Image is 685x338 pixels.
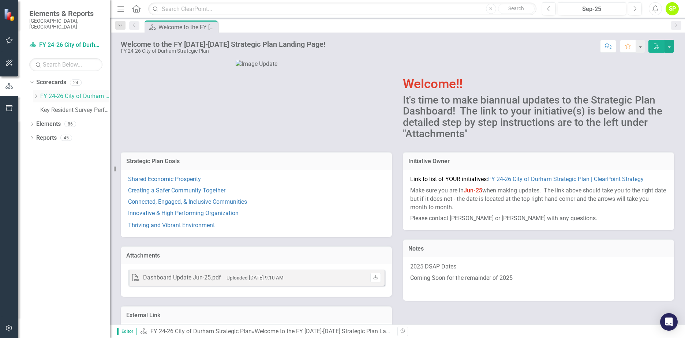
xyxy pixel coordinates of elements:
[236,60,277,68] img: Image Update
[126,312,386,319] h3: External Link
[255,328,417,335] div: Welcome to the FY [DATE]-[DATE] Strategic Plan Landing Page!
[29,58,102,71] input: Search Below...
[560,5,624,14] div: Sep-25
[666,2,679,15] button: SP
[148,3,536,15] input: Search ClearPoint...
[36,78,66,87] a: Scorecards
[128,210,239,217] a: Innovative & High Performing Organization
[410,263,456,270] u: 2025 DSAP Dates
[121,40,325,48] div: Welcome to the FY [DATE]-[DATE] Strategic Plan Landing Page!
[143,274,221,282] div: Dashboard Update Jun-25.pdf
[36,120,61,128] a: Elements
[227,275,284,281] small: Uploaded [DATE] 9:10 AM
[410,176,644,183] span: Link to list of YOUR initiatives:
[126,252,386,259] h3: Attachments
[117,328,136,335] span: Editor
[40,92,110,101] a: FY 24-26 City of Durham Strategic Plan
[410,273,667,284] p: Coming Soon for the remainder of 2025
[29,9,102,18] span: Elements & Reports
[36,134,57,142] a: Reports
[408,158,669,165] h3: Initiative Owner
[150,328,252,335] a: FY 24-26 City of Durham Strategic Plan
[410,185,667,213] p: Make sure you are in when making updates. The link above should take you to the right date but if...
[128,198,247,205] a: Connected, Engaged, & Inclusive Communities
[410,213,667,223] p: Please contact [PERSON_NAME] or [PERSON_NAME] with any questions.
[403,76,463,91] span: Welcome!!
[40,106,110,114] a: Key Resident Survey Performance Scorecard
[508,5,524,11] span: Search
[128,187,225,194] a: Creating a Safer Community Together
[488,176,644,183] a: FY 24-26 City of Durham Strategic Plan | ClearPoint Strategy
[498,4,535,14] button: Search
[140,327,392,336] div: »
[64,121,76,127] div: 86
[128,176,201,183] a: Shared Economic Prosperity
[128,222,215,229] a: Thriving and Vibrant Environment
[558,2,626,15] button: Sep-25
[408,245,669,252] h3: Notes
[121,48,325,54] div: FY 24-26 City of Durham Strategic Plan
[29,41,102,49] a: FY 24-26 City of Durham Strategic Plan
[70,79,82,86] div: 24
[4,8,16,21] img: ClearPoint Strategy
[660,313,678,331] div: Open Intercom Messenger
[403,95,674,140] h2: It's time to make biannual updates to the Strategic Plan Dashboard! The link to your initiative(s...
[29,18,102,30] small: [GEOGRAPHIC_DATA], [GEOGRAPHIC_DATA]
[126,158,386,165] h3: Strategic Plan Goals
[60,135,72,141] div: 45
[464,187,482,194] strong: Jun-25
[158,23,216,32] div: Welcome to the FY [DATE]-[DATE] Strategic Plan Landing Page!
